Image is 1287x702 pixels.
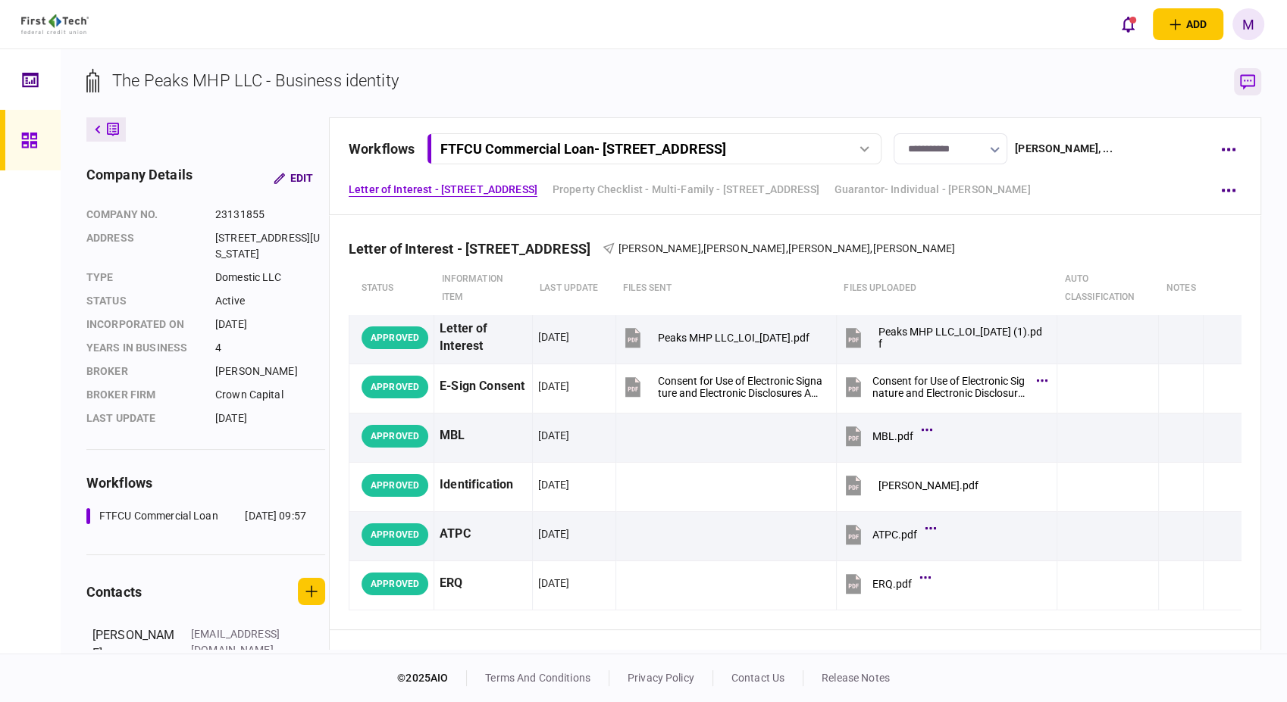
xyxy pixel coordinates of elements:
[440,517,527,551] div: ATPC
[362,326,428,349] div: APPROVED
[349,241,603,257] div: Letter of Interest - [STREET_ADDRESS]
[440,468,527,502] div: Identification
[86,293,200,309] div: status
[245,508,306,524] div: [DATE] 09:57
[215,270,325,285] div: Domestic LLC
[261,164,325,192] button: Edit
[878,479,979,491] div: DL-Cristian Sosa.pdf
[349,139,415,159] div: workflows
[836,262,1057,315] th: Files uploaded
[701,242,703,254] span: ,
[362,376,428,398] div: APPROVED
[835,182,1031,198] a: Guarantor- Individual - [PERSON_NAME]
[788,242,871,254] span: [PERSON_NAME]
[1153,8,1223,40] button: open adding identity options
[538,428,570,443] div: [DATE]
[362,523,428,546] div: APPROVED
[86,508,306,524] a: FTFCU Commercial Loan[DATE] 09:57
[440,320,527,355] div: Letter of Interest
[842,419,928,453] button: MBL.pdf
[1057,262,1159,315] th: auto classification
[538,379,570,394] div: [DATE]
[622,370,823,404] button: Consent for Use of Electronic Signature and Electronic Disclosures Agreement Editable.pdf
[112,68,399,93] div: The Peaks MHP LLC - Business identity
[86,363,200,379] div: Broker
[878,326,1044,350] div: Peaks MHP LLC_LOI_08.18.25 (1).pdf
[785,242,788,254] span: ,
[1015,141,1112,157] div: [PERSON_NAME] , ...
[842,468,979,502] button: DL-Cristian Sosa.pdf
[86,387,200,403] div: broker firm
[86,164,193,192] div: company details
[86,270,200,285] div: Type
[628,672,694,684] a: privacy policy
[658,332,809,344] div: Peaks MHP LLC_LOI_08.18.25.pdf
[362,425,428,448] div: APPROVED
[538,576,570,591] div: [DATE]
[215,340,325,356] div: 4
[86,340,200,356] div: years in business
[532,262,615,315] th: last update
[842,517,932,551] button: ATPC.pdf
[553,182,819,198] a: Property Checklist - Multi-Family - [STREET_ADDRESS]
[86,207,200,223] div: company no.
[731,672,784,684] a: contact us
[538,526,570,541] div: [DATE]
[362,573,428,595] div: APPROVED
[1232,8,1264,40] button: M
[872,578,912,590] div: ERQ.pdf
[618,242,701,254] span: [PERSON_NAME]
[215,230,325,262] div: [STREET_ADDRESS][US_STATE]
[538,329,570,345] div: [DATE]
[86,317,200,332] div: incorporated on
[538,477,570,492] div: [DATE]
[21,14,89,34] img: client company logo
[191,626,290,658] div: [EMAIL_ADDRESS][DOMAIN_NAME]
[86,473,325,493] div: workflows
[658,375,823,399] div: Consent for Use of Electronic Signature and Electronic Disclosures Agreement Editable.pdf
[842,370,1044,404] button: Consent for Use of Electronic Signature and Electronic Disclosures Agreement Editable.pdf
[440,419,527,453] div: MBL
[362,474,428,497] div: APPROVED
[842,320,1044,354] button: Peaks MHP LLC_LOI_08.18.25 (1).pdf
[872,529,917,541] div: ATPC.pdf
[434,262,532,315] th: Information item
[215,293,325,309] div: Active
[440,566,527,601] div: ERQ
[86,582,142,602] div: contacts
[822,672,890,684] a: release notes
[872,375,1029,399] div: Consent for Use of Electronic Signature and Electronic Disclosures Agreement Editable.pdf
[1112,8,1144,40] button: open notifications list
[349,182,537,198] a: Letter of Interest - [STREET_ADDRESS]
[99,508,218,524] div: FTFCU Commercial Loan
[842,566,927,601] button: ERQ.pdf
[215,207,325,223] div: 23131855
[86,230,200,262] div: address
[703,242,786,254] span: [PERSON_NAME]
[872,430,913,442] div: MBL.pdf
[215,317,325,332] div: [DATE]
[1159,262,1204,315] th: notes
[872,242,955,254] span: [PERSON_NAME]
[870,242,872,254] span: ,
[215,410,325,426] div: [DATE]
[615,262,836,315] th: files sent
[440,141,726,157] div: FTFCU Commercial Loan - [STREET_ADDRESS]
[215,363,325,379] div: [PERSON_NAME]
[440,370,527,404] div: E-Sign Consent
[349,262,434,315] th: status
[86,410,200,426] div: last update
[215,387,325,403] div: Crown Capital
[397,670,467,686] div: © 2025 AIO
[485,672,590,684] a: terms and conditions
[427,133,881,164] button: FTFCU Commercial Loan- [STREET_ADDRESS]
[622,320,809,354] button: Peaks MHP LLC_LOI_08.18.25.pdf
